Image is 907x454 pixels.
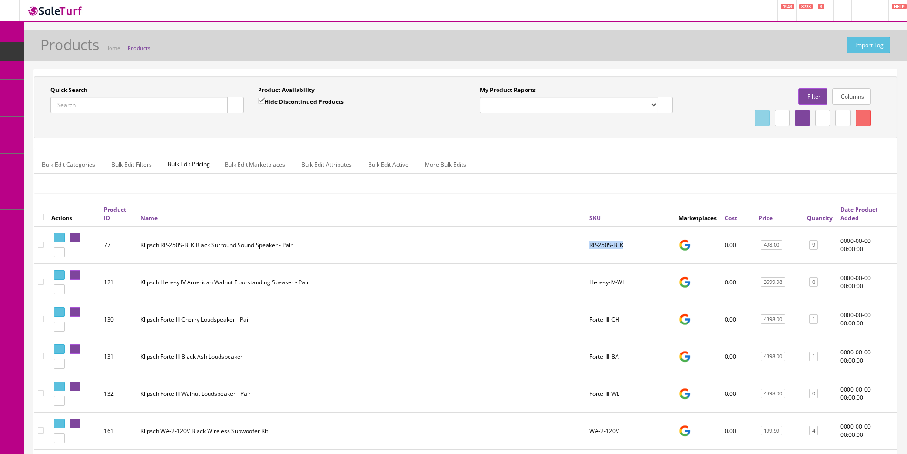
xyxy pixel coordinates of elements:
td: RP-250S-BLK [586,226,675,264]
td: Forte-III-CH [586,301,675,338]
td: Klipsch WA-2-120V Black Wireless Subwoofer Kit [137,412,586,449]
span: 3 [818,4,824,9]
td: 130 [100,301,137,338]
a: More Bulk Edits [417,155,474,174]
td: Klipsch RP-250S-BLK Black Surround Sound Speaker - Pair [137,226,586,264]
a: Bulk Edit Active [360,155,416,174]
td: 0.00 [721,338,755,375]
td: 131 [100,338,137,375]
a: Bulk Edit Attributes [294,155,359,174]
th: Marketplaces [675,202,721,226]
img: google_shopping [678,350,691,363]
a: Import Log [847,37,890,53]
a: 1 [809,352,818,362]
span: 1943 [781,4,794,9]
td: 0.00 [721,263,755,301]
td: 0000-00-00 00:00:00 [837,263,897,301]
span: HELP [892,4,907,9]
a: Bulk Edit Marketplaces [217,155,293,174]
td: Klipsch Forte III Walnut Loudspeaker - Pair [137,375,586,412]
a: Products [128,44,150,51]
a: Columns [832,88,871,105]
td: 0.00 [721,412,755,449]
h1: Products [40,37,99,52]
a: Price [758,214,773,222]
a: 199.99 [761,426,782,436]
a: Home [105,44,120,51]
td: 77 [100,226,137,264]
td: Klipsch Forte III Black Ash Loudspeaker [137,338,586,375]
td: Klipsch Heresy IV American Walnut Floorstanding Speaker - Pair [137,263,586,301]
span: Bulk Edit Pricing [160,155,217,173]
a: 0 [809,277,818,287]
td: 161 [100,412,137,449]
td: Forte-III-WL [586,375,675,412]
td: Forte-III-BA [586,338,675,375]
td: 0000-00-00 00:00:00 [837,301,897,338]
a: 3599.98 [761,277,785,287]
td: 0000-00-00 00:00:00 [837,226,897,264]
a: 0 [809,389,818,399]
label: Product Availability [258,86,315,94]
a: 9 [809,240,818,250]
td: 0.00 [721,375,755,412]
input: Search [50,97,228,113]
input: Hide Discontinued Products [258,98,264,104]
td: Heresy-IV-WL [586,263,675,301]
img: google_shopping [678,276,691,289]
td: WA-2-120V [586,412,675,449]
td: 0.00 [721,226,755,264]
img: google_shopping [678,313,691,326]
a: Bulk Edit Categories [34,155,103,174]
a: Product ID [104,205,126,222]
img: google_shopping [678,424,691,437]
label: My Product Reports [480,86,536,94]
a: 498.00 [761,240,782,250]
img: SaleTurf [27,4,84,17]
td: Klipsch Forte III Cherry Loudspeaker - Pair [137,301,586,338]
a: Bulk Edit Filters [104,155,159,174]
img: google_shopping [678,387,691,400]
a: 1 [809,314,818,324]
a: Quantity [807,214,833,222]
img: google_shopping [678,239,691,252]
a: 4398.00 [761,314,785,324]
a: 4398.00 [761,352,785,362]
td: 121 [100,263,137,301]
a: Filter [798,88,827,105]
td: 132 [100,375,137,412]
span: 8723 [799,4,813,9]
td: 0000-00-00 00:00:00 [837,338,897,375]
td: 0.00 [721,301,755,338]
a: Date Product Added [840,205,877,222]
a: SKU [589,214,601,222]
td: 0000-00-00 00:00:00 [837,412,897,449]
a: Cost [725,214,737,222]
a: 4 [809,426,818,436]
a: Name [140,214,158,222]
a: 4398.00 [761,389,785,399]
th: Actions [48,202,100,226]
label: Hide Discontinued Products [258,97,344,106]
label: Quick Search [50,86,88,94]
td: 0000-00-00 00:00:00 [837,375,897,412]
